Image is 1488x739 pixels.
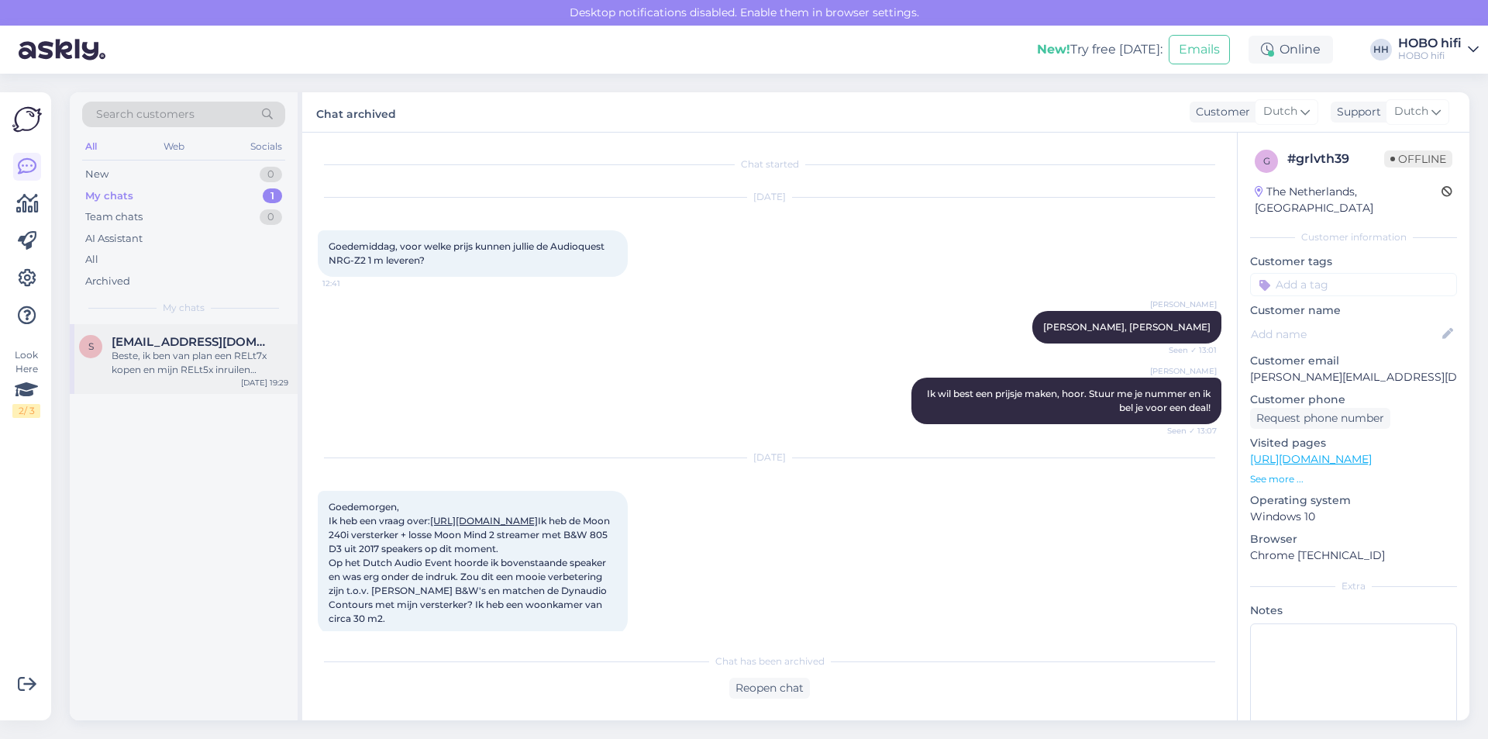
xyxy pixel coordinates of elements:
[1398,37,1462,50] div: HOBO hifi
[1250,603,1457,619] p: Notes
[1384,150,1452,167] span: Offline
[329,240,607,266] span: Goedemiddag, voor welke prijs kunnen jullie de Audioquest NRG-Z2 1 m leveren?
[112,335,273,349] span: sinisahinic@casema.nl
[318,451,1221,464] div: [DATE]
[318,157,1221,171] div: Chat started
[1159,425,1217,437] span: Seen ✓ 13:07
[1250,509,1457,525] p: Windows 10
[263,188,282,204] div: 1
[160,136,188,157] div: Web
[1263,155,1270,167] span: g
[85,188,133,204] div: My chats
[1331,104,1381,120] div: Support
[316,102,396,123] label: Chat archived
[1250,547,1457,564] p: Chrome [TECHNICAL_ID]
[1043,321,1211,333] span: [PERSON_NAME], [PERSON_NAME]
[260,167,282,182] div: 0
[260,209,282,225] div: 0
[241,377,288,388] div: [DATE] 19:29
[85,231,143,247] div: AI Assistant
[85,209,143,225] div: Team chats
[1159,344,1217,356] span: Seen ✓ 13:01
[729,678,810,699] div: Reopen chat
[1169,35,1230,64] button: Emails
[96,106,195,123] span: Search customers
[1037,40,1162,59] div: Try free [DATE]:
[1190,104,1250,120] div: Customer
[1263,103,1297,120] span: Dutch
[318,190,1221,204] div: [DATE]
[112,349,288,377] div: Beste, ik ben van plan een RELt7x kopen en mijn RELt5x inruilen (gekocht bij [DOMAIN_NAME] op26/1...
[1250,230,1457,244] div: Customer information
[163,301,205,315] span: My chats
[1250,435,1457,451] p: Visited pages
[1150,299,1217,310] span: [PERSON_NAME]
[322,278,381,289] span: 12:41
[85,252,98,268] div: All
[88,340,94,352] span: s
[1250,254,1457,270] p: Customer tags
[1370,39,1392,60] div: HH
[1037,42,1070,57] b: New!
[1250,408,1390,429] div: Request phone number
[247,136,285,157] div: Socials
[1398,37,1479,62] a: HOBO hifiHOBO hifi
[1251,326,1439,343] input: Add name
[1250,492,1457,509] p: Operating system
[1394,103,1428,120] span: Dutch
[1250,369,1457,385] p: [PERSON_NAME][EMAIL_ADDRESS][DOMAIN_NAME]
[12,105,42,134] img: Askly Logo
[1249,36,1333,64] div: Online
[82,136,100,157] div: All
[1250,579,1457,593] div: Extra
[329,501,612,624] span: Goedemorgen, Ik heb een vraag over: Ik heb de Moon 240i versterker + losse Moon Mind 2 streamer m...
[1150,365,1217,377] span: [PERSON_NAME]
[1250,452,1372,466] a: [URL][DOMAIN_NAME]
[12,404,40,418] div: 2 / 3
[12,348,40,418] div: Look Here
[1287,150,1384,168] div: # grlvth39
[927,388,1213,413] span: Ik wil best een prijsje maken, hoor. Stuur me je nummer en ik bel je voor een deal!
[715,654,825,668] span: Chat has been archived
[85,274,130,289] div: Archived
[1250,392,1457,408] p: Customer phone
[1250,472,1457,486] p: See more ...
[1250,531,1457,547] p: Browser
[430,515,538,527] a: [URL][DOMAIN_NAME]
[1398,50,1462,62] div: HOBO hifi
[1250,302,1457,319] p: Customer name
[1250,273,1457,296] input: Add a tag
[1250,353,1457,369] p: Customer email
[85,167,108,182] div: New
[1255,184,1441,216] div: The Netherlands, [GEOGRAPHIC_DATA]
